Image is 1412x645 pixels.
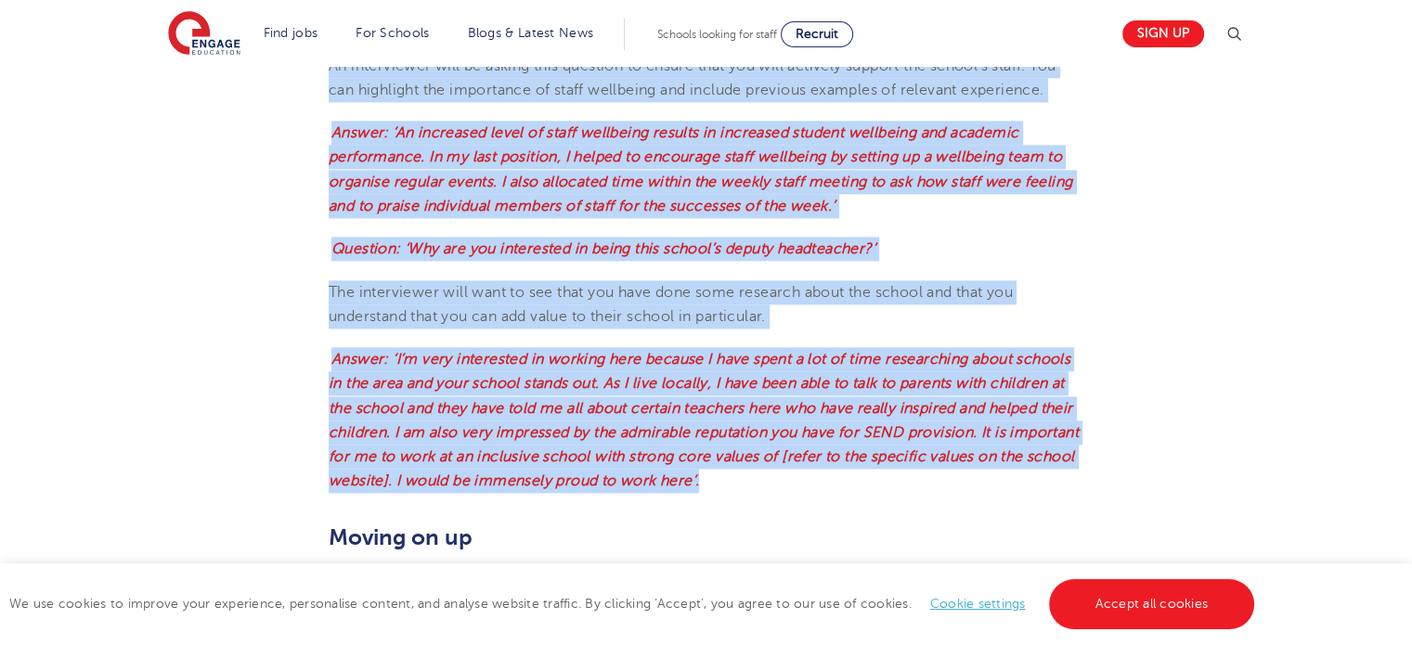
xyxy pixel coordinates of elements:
[9,597,1259,611] span: We use cookies to improve your experience, personalise content, and analyse website traffic. By c...
[329,524,473,550] b: Moving on up
[329,351,1079,489] i: Answer: ‘I’m very interested in working here because I have spent a lot of time researching about...
[331,240,875,257] i: Question: ‘Why are you interested in being this school’s deputy headteacher?’
[356,26,429,40] a: For Schools
[168,11,240,58] img: Engage Education
[781,21,853,47] a: Recruit
[930,597,1026,611] a: Cookie settings
[329,124,1072,214] i: Answer: ‘An increased level of staff wellbeing results in increased student wellbeing and academi...
[468,26,594,40] a: Blogs & Latest News
[1122,20,1204,47] a: Sign up
[657,28,777,41] span: Schools looking for staff
[264,26,318,40] a: Find jobs
[1049,579,1255,629] a: Accept all cookies
[329,284,1013,325] span: The interviewer will want to see that you have done some research about the school and that you u...
[796,27,838,41] span: Recruit
[329,58,1056,98] span: An interviewer will be asking this question to ensure that you will actively support the school’s...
